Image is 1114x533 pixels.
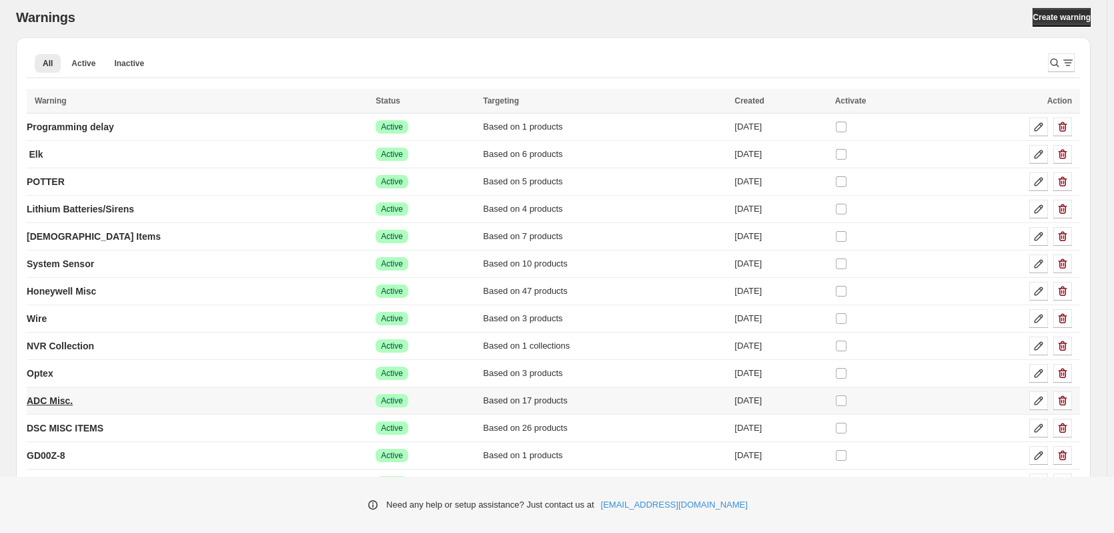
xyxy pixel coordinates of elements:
a: DSC MISC ITEMS [27,417,103,439]
div: [DATE] [734,257,826,271]
div: Based on 5 products [483,175,726,188]
span: Inactive [114,58,144,69]
a: Honeywell Misc [27,281,96,302]
span: Active [381,450,403,461]
div: [DATE] [734,285,826,298]
span: Warning [35,96,67,106]
div: Based on 7 products [483,230,726,243]
p: Wire [27,312,47,325]
span: Active [381,368,403,379]
button: Search and filter results [1048,53,1075,72]
span: Active [381,149,403,160]
p: DSC MISC ITEMS [27,421,103,435]
span: Active [381,423,403,433]
a: NVR Collection [27,335,94,357]
span: Active [381,122,403,132]
a: GD00Z-8 [27,445,65,466]
span: Created [734,96,764,106]
p: Optex [27,367,53,380]
span: Active [381,286,403,297]
p: Elk [29,148,43,161]
span: Active [381,395,403,406]
span: All [43,58,53,69]
a: POTTER [27,171,65,192]
p: GD00Z-8 [27,449,65,462]
a: System Sensor [27,253,94,275]
div: [DATE] [734,367,826,380]
a: Create warning [1033,8,1091,27]
a: [EMAIL_ADDRESS][DOMAIN_NAME] [601,498,748,512]
div: [DATE] [734,120,826,134]
p: POTTER [27,175,65,188]
div: [DATE] [734,394,826,407]
span: Activate [835,96,867,106]
span: Active [381,258,403,269]
span: Action [1047,96,1072,106]
div: [DATE] [734,230,826,243]
div: [DATE] [734,175,826,188]
div: Based on 3 products [483,476,726,490]
div: Based on 4 products [483,202,726,216]
a: Elk [27,144,45,165]
p: ADC Misc. [27,394,73,407]
div: [DATE] [734,312,826,325]
a: Optex [27,363,53,384]
p: KWIKSET [27,476,70,490]
a: ADC Misc. [27,390,73,411]
h2: Warnings [16,9,75,25]
span: Active [381,313,403,324]
span: Active [381,341,403,351]
div: Based on 3 products [483,312,726,325]
div: Based on 3 products [483,367,726,380]
div: [DATE] [734,476,826,490]
div: Based on 1 products [483,449,726,462]
div: [DATE] [734,421,826,435]
div: Based on 10 products [483,257,726,271]
div: [DATE] [734,449,826,462]
p: Programming delay [27,120,114,134]
a: KWIKSET [27,472,70,494]
div: [DATE] [734,202,826,216]
div: [DATE] [734,339,826,353]
a: [DEMOGRAPHIC_DATA] Items [27,226,161,247]
div: Based on 1 collections [483,339,726,353]
span: Targeting [483,96,519,106]
div: Based on 1 products [483,120,726,134]
div: Based on 47 products [483,285,726,298]
p: Honeywell Misc [27,285,96,298]
div: Based on 26 products [483,421,726,435]
p: [DEMOGRAPHIC_DATA] Items [27,230,161,243]
a: Programming delay [27,116,114,138]
span: Active [381,231,403,242]
span: Active [381,204,403,214]
div: [DATE] [734,148,826,161]
p: System Sensor [27,257,94,271]
div: Based on 17 products [483,394,726,407]
span: Status [376,96,400,106]
span: Create warning [1033,12,1091,23]
p: NVR Collection [27,339,94,353]
p: Lithium Batteries/Sirens [27,202,134,216]
a: Lithium Batteries/Sirens [27,198,134,220]
a: Wire [27,308,47,329]
span: Active [71,58,95,69]
span: Active [381,176,403,187]
div: Based on 6 products [483,148,726,161]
